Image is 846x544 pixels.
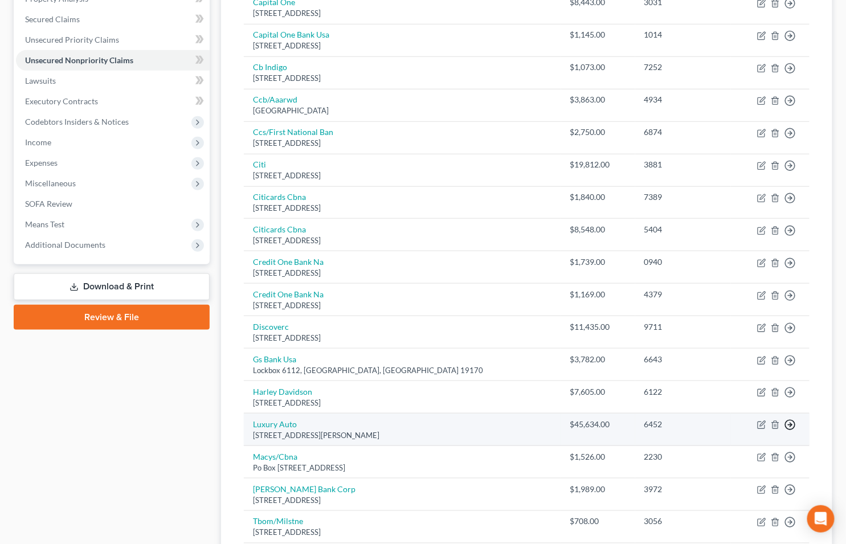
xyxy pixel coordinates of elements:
a: Citicards Cbna [253,224,306,234]
a: Discoverc [253,322,289,332]
div: $19,812.00 [570,159,626,170]
a: Citi [253,159,266,169]
a: Credit One Bank Na [253,289,324,299]
div: $45,634.00 [570,419,626,430]
a: Cb Indigo [253,62,287,72]
div: $3,782.00 [570,354,626,365]
div: 0940 [644,256,722,268]
span: SOFA Review [25,199,72,208]
a: Ccb/Aaarwd [253,95,297,104]
a: Gs Bank Usa [253,354,296,364]
div: [STREET_ADDRESS] [253,40,551,51]
div: $3,863.00 [570,94,626,105]
a: Lawsuits [16,71,210,91]
div: [STREET_ADDRESS][PERSON_NAME] [253,430,551,441]
div: 3972 [644,484,722,495]
div: [STREET_ADDRESS] [253,203,551,214]
div: $708.00 [570,516,626,527]
span: Expenses [25,158,58,167]
div: $1,989.00 [570,484,626,495]
div: $8,548.00 [570,224,626,235]
div: 3056 [644,516,722,527]
div: [STREET_ADDRESS] [253,495,551,506]
div: 6643 [644,354,722,365]
span: Executory Contracts [25,96,98,106]
a: [PERSON_NAME] Bank Corp [253,484,355,494]
div: [STREET_ADDRESS] [253,138,551,149]
div: [STREET_ADDRESS] [253,73,551,84]
div: 7252 [644,62,722,73]
div: 6874 [644,126,722,138]
a: Unsecured Priority Claims [16,30,210,50]
a: Download & Print [14,273,210,300]
a: Executory Contracts [16,91,210,112]
div: 4934 [644,94,722,105]
div: Po Box [STREET_ADDRESS] [253,463,551,473]
div: $1,169.00 [570,289,626,300]
div: [STREET_ADDRESS] [253,235,551,246]
div: [GEOGRAPHIC_DATA] [253,105,551,116]
div: 4379 [644,289,722,300]
div: Lockbox 6112, [GEOGRAPHIC_DATA], [GEOGRAPHIC_DATA] 19170 [253,365,551,376]
div: [STREET_ADDRESS] [253,170,551,181]
div: [STREET_ADDRESS] [253,527,551,538]
div: Open Intercom Messenger [807,505,835,533]
a: Secured Claims [16,9,210,30]
div: [STREET_ADDRESS] [253,300,551,311]
a: Capital One Bank Usa [253,30,329,39]
div: 9711 [644,321,722,333]
div: 3881 [644,159,722,170]
div: 7389 [644,191,722,203]
a: Citicards Cbna [253,192,306,202]
div: [STREET_ADDRESS] [253,333,551,343]
div: $7,605.00 [570,386,626,398]
a: Ccs/First National Ban [253,127,333,137]
span: Miscellaneous [25,178,76,188]
div: $2,750.00 [570,126,626,138]
a: Credit One Bank Na [253,257,324,267]
span: Lawsuits [25,76,56,85]
span: Unsecured Priority Claims [25,35,119,44]
div: [STREET_ADDRESS] [253,398,551,408]
div: $1,739.00 [570,256,626,268]
div: [STREET_ADDRESS] [253,268,551,279]
div: 5404 [644,224,722,235]
span: Unsecured Nonpriority Claims [25,55,133,65]
div: 6452 [644,419,722,430]
span: Income [25,137,51,147]
a: Luxury Auto [253,419,297,429]
a: Harley Davidson [253,387,312,396]
div: 2230 [644,451,722,463]
div: [STREET_ADDRESS] [253,8,551,19]
div: $11,435.00 [570,321,626,333]
a: SOFA Review [16,194,210,214]
div: $1,526.00 [570,451,626,463]
div: 1014 [644,29,722,40]
span: Secured Claims [25,14,80,24]
a: Unsecured Nonpriority Claims [16,50,210,71]
span: Additional Documents [25,240,105,249]
div: 6122 [644,386,722,398]
div: $1,073.00 [570,62,626,73]
span: Codebtors Insiders & Notices [25,117,129,126]
a: Review & File [14,305,210,330]
div: $1,145.00 [570,29,626,40]
div: $1,840.00 [570,191,626,203]
a: Tbom/Milstne [253,517,303,526]
span: Means Test [25,219,64,229]
a: Macys/Cbna [253,452,297,461]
